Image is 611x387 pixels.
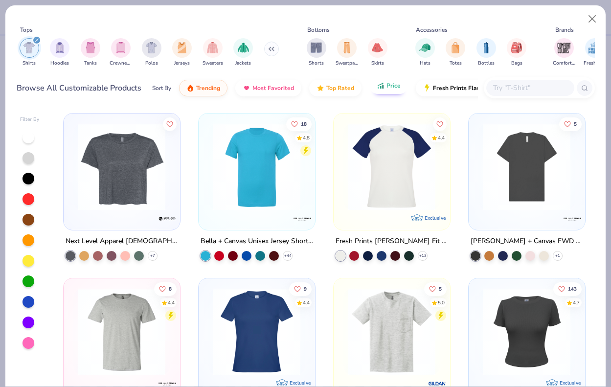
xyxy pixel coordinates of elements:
span: Comfort Colors [553,60,575,67]
div: 4.4 [168,299,175,306]
span: Top Rated [326,84,354,92]
div: filter for Shirts [20,38,39,67]
div: 4.4 [438,134,445,141]
span: Exclusive [560,380,581,386]
img: Sweaters Image [207,42,218,53]
img: flash.gif [423,84,431,92]
div: Bottoms [307,25,330,34]
img: 10a0a8bf-8f21-4ecd-81c8-814f1e31d243 [208,123,305,210]
span: Jackets [235,60,251,67]
img: Bags Image [511,42,522,53]
button: Like [163,117,177,131]
button: filter button [307,38,326,67]
button: filter button [142,38,161,67]
img: trending.gif [186,84,194,92]
img: Hats Image [419,42,430,53]
span: + 1 [555,253,560,259]
span: Skirts [371,60,384,67]
span: Fresh Prints Flash [433,84,483,92]
span: Crewnecks [110,60,132,67]
img: most_fav.gif [243,84,250,92]
span: Exclusive [290,380,311,386]
div: filter for Jerseys [172,38,192,67]
div: filter for Comfort Colors [553,38,575,67]
img: Jackets Image [238,42,249,53]
img: Bottles Image [481,42,492,53]
button: Fresh Prints Flash [416,80,529,96]
button: filter button [81,38,100,67]
div: filter for Totes [446,38,465,67]
img: Comfort Colors Image [557,41,571,55]
div: Brands [555,25,574,34]
span: + 13 [419,253,427,259]
div: Filter By [20,116,40,123]
button: filter button [476,38,496,67]
span: 5 [439,286,442,291]
span: Sweatpants [336,60,358,67]
button: Top Rated [309,80,362,96]
img: Shorts Image [311,42,322,53]
img: 02bfc527-0a76-4a7b-9e31-1a8083013807 [73,288,170,375]
img: Next Level Apparel logo [158,209,177,228]
img: Bella + Canvas logo [293,209,312,228]
div: Tops [20,25,33,34]
img: Bella + Canvas logo [563,209,582,228]
button: filter button [415,38,435,67]
img: d6d584ca-6ecb-4862-80f9-37d415fce208 [343,123,440,210]
div: 5.0 [438,299,445,306]
button: filter button [553,38,575,67]
img: Tanks Image [85,42,96,53]
div: filter for Shorts [307,38,326,67]
img: Hoodies Image [54,42,65,53]
button: Most Favorited [235,80,301,96]
span: Exclusive [425,215,446,221]
img: Totes Image [450,42,461,53]
span: + 7 [150,253,155,259]
div: Accessories [416,25,448,34]
button: filter button [584,38,606,67]
img: c38c874d-42b5-4d71-8780-7fdc484300a7 [73,123,170,210]
div: filter for Jackets [233,38,253,67]
img: Shirts Image [23,42,35,53]
input: Try "T-Shirt" [492,82,567,93]
button: filter button [110,38,132,67]
div: 4.8 [303,134,310,141]
div: filter for Sweatpants [336,38,358,67]
button: Price [369,77,408,94]
div: filter for Bottles [476,38,496,67]
span: Hats [420,60,430,67]
button: filter button [368,38,387,67]
button: Like [424,282,447,296]
button: filter button [50,38,69,67]
button: filter button [203,38,223,67]
span: Bottles [478,60,495,67]
span: Shorts [309,60,324,67]
button: filter button [507,38,526,67]
button: Like [289,282,312,296]
button: filter button [336,38,358,67]
div: Fresh Prints [PERSON_NAME] Fit Raglan Shirt [336,235,448,248]
span: Trending [196,84,220,92]
div: Sort By [152,84,171,92]
button: Like [154,282,177,296]
img: Fresh Prints Image [588,41,602,55]
span: Tanks [84,60,97,67]
button: Trending [179,80,227,96]
span: 8 [169,286,172,291]
img: Sweatpants Image [341,42,352,53]
span: Hoodies [50,60,69,67]
img: TopRated.gif [317,84,324,92]
img: 77eabb68-d7c7-41c9-adcb-b25d48f707fa [343,288,440,375]
span: Most Favorited [252,84,294,92]
div: [PERSON_NAME] + Canvas FWD Fashion Heavyweight Street Tee [471,235,583,248]
button: filter button [446,38,465,67]
button: Like [433,117,447,131]
img: 6a9a0a85-ee36-4a89-9588-981a92e8a910 [208,288,305,375]
img: Crewnecks Image [115,42,126,53]
div: 4.7 [573,299,580,306]
button: Like [559,117,582,131]
div: filter for Crewnecks [110,38,132,67]
div: filter for Skirts [368,38,387,67]
img: f3578044-5347-4f5b-bee1-96e6609b0b28 [478,123,575,210]
span: Jerseys [174,60,190,67]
